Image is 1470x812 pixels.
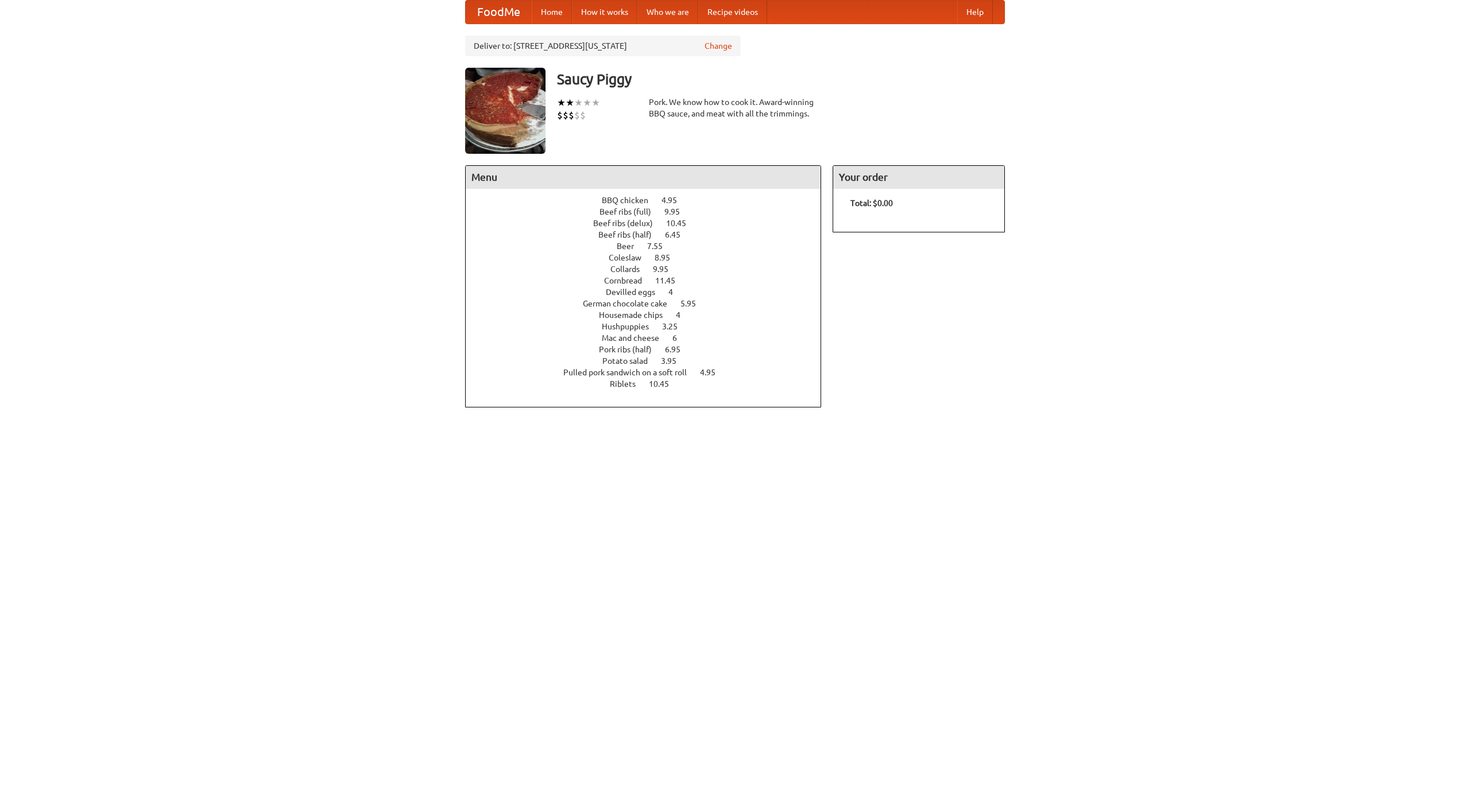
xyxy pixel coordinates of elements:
span: Potato salad [602,356,659,366]
li: ★ [591,96,600,109]
span: 5.95 [680,299,707,308]
li: $ [557,109,563,122]
a: Beef ribs (delux) 10.45 [593,219,707,228]
span: Mac and cheese [602,333,671,343]
a: Who we are [637,1,698,24]
span: 3.95 [661,356,688,366]
a: Change [705,40,732,52]
li: $ [574,109,580,122]
h4: Your order [833,166,1004,189]
a: Beef ribs (full) 9.95 [599,207,701,216]
span: 6.95 [665,345,692,354]
a: Devilled eggs 4 [606,287,694,297]
li: ★ [566,96,574,109]
b: Total: $0.00 [850,199,893,208]
span: 3.25 [662,322,689,331]
li: ★ [557,96,566,109]
a: Beer 7.55 [617,242,684,251]
span: 11.45 [655,276,687,285]
a: FoodMe [466,1,532,24]
img: angular.jpg [465,68,546,154]
span: Pork ribs (half) [599,345,663,354]
a: Cornbread 11.45 [604,276,697,285]
span: Cornbread [604,276,653,285]
span: 9.95 [664,207,691,216]
span: Collards [610,265,651,274]
span: Housemade chips [599,310,674,320]
a: Help [957,1,993,24]
span: Pulled pork sandwich on a soft roll [563,368,698,377]
span: 6.45 [665,230,692,239]
a: German chocolate cake 5.95 [583,299,717,308]
span: Hushpuppies [602,322,660,331]
li: ★ [583,96,591,109]
a: Housemade chips 4 [599,310,702,320]
span: Beef ribs (half) [598,230,663,239]
span: 6 [672,333,688,343]
a: Potato salad 3.95 [602,356,698,366]
span: Beer [617,242,645,251]
h3: Saucy Piggy [557,68,1005,91]
a: Beef ribs (half) 6.45 [598,230,702,239]
span: 7.55 [647,242,674,251]
span: BBQ chicken [602,196,660,205]
div: Pork. We know how to cook it. Award-winning BBQ sauce, and meat with all the trimmings. [649,96,821,119]
span: 4 [676,310,692,320]
span: 4 [668,287,684,297]
a: Collards 9.95 [610,265,690,274]
a: Mac and cheese 6 [602,333,698,343]
span: 4.95 [661,196,688,205]
a: Home [532,1,572,24]
a: Hushpuppies 3.25 [602,322,699,331]
li: $ [563,109,568,122]
span: Coleslaw [609,253,653,262]
span: 8.95 [655,253,682,262]
a: Coleslaw 8.95 [609,253,691,262]
span: 9.95 [653,265,680,274]
div: Deliver to: [STREET_ADDRESS][US_STATE] [465,36,741,56]
span: Beef ribs (full) [599,207,663,216]
span: Beef ribs (delux) [593,219,664,228]
li: $ [568,109,574,122]
span: 4.95 [700,368,727,377]
span: German chocolate cake [583,299,679,308]
li: ★ [574,96,583,109]
li: $ [580,109,586,122]
a: Recipe videos [698,1,767,24]
span: Riblets [610,379,647,388]
span: 10.45 [649,379,680,388]
h4: Menu [466,166,821,189]
a: Pulled pork sandwich on a soft roll 4.95 [563,368,737,377]
a: Riblets 10.45 [610,379,690,388]
span: Devilled eggs [606,287,667,297]
a: How it works [572,1,637,24]
span: 10.45 [666,219,698,228]
a: Pork ribs (half) 6.95 [599,345,702,354]
a: BBQ chicken 4.95 [602,196,698,205]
